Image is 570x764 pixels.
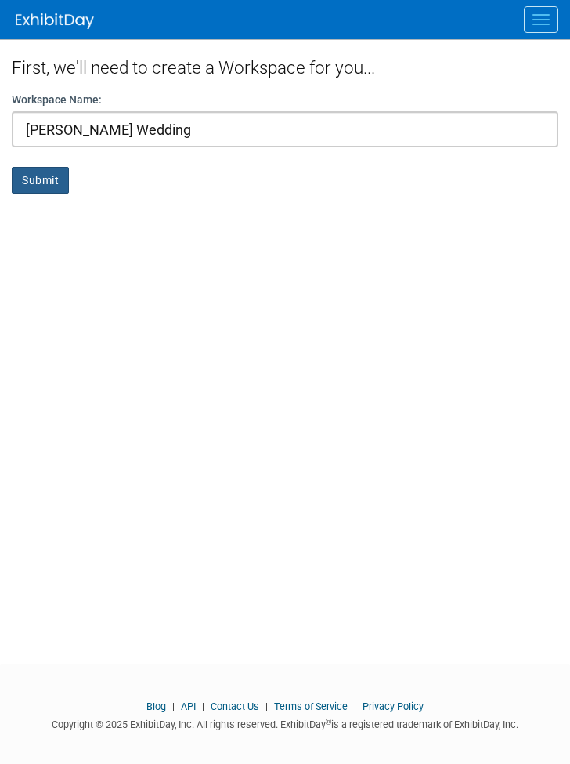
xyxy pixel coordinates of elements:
[262,701,272,712] span: |
[524,6,558,33] button: Menu
[181,701,196,712] a: API
[363,701,424,712] a: Privacy Policy
[198,701,208,712] span: |
[168,701,179,712] span: |
[12,39,558,92] div: First, we'll need to create a Workspace for you...
[146,701,166,712] a: Blog
[12,167,69,194] button: Submit
[16,13,94,29] img: ExhibitDay
[211,701,259,712] a: Contact Us
[12,111,558,147] input: Name of your organization
[350,701,360,712] span: |
[12,92,102,107] label: Workspace Name:
[274,701,348,712] a: Terms of Service
[326,718,331,726] sup: ®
